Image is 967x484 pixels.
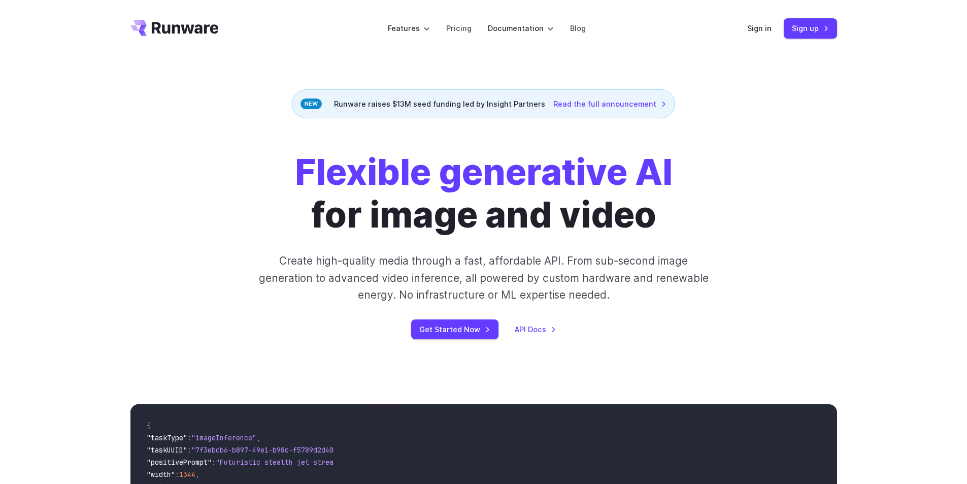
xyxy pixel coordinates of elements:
span: : [187,445,191,455]
a: Get Started Now [411,319,498,339]
span: , [256,433,260,442]
strong: Flexible generative AI [295,150,673,193]
span: "taskType" [147,433,187,442]
span: "positivePrompt" [147,458,212,467]
h1: for image and video [295,151,673,236]
a: Pricing [446,22,472,34]
p: Create high-quality media through a fast, affordable API. From sub-second image generation to adv... [257,252,710,303]
a: Go to / [130,20,219,36]
span: 1344 [179,470,195,479]
a: Sign up [784,18,837,38]
span: "7f3ebcb6-b897-49e1-b98c-f5789d2d40d7" [191,445,346,455]
span: { [147,421,151,430]
span: : [187,433,191,442]
a: Read the full announcement [553,98,666,110]
span: , [195,470,199,479]
span: : [212,458,216,467]
a: API Docs [515,324,556,335]
a: Sign in [747,22,772,34]
div: Runware raises $13M seed funding led by Insight Partners [292,89,675,118]
span: "imageInference" [191,433,256,442]
a: Blog [570,22,586,34]
span: : [175,470,179,479]
span: "width" [147,470,175,479]
span: "Futuristic stealth jet streaking through a neon-lit cityscape with glowing purple exhaust" [216,458,585,467]
label: Documentation [488,22,554,34]
label: Features [388,22,430,34]
span: "taskUUID" [147,445,187,455]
